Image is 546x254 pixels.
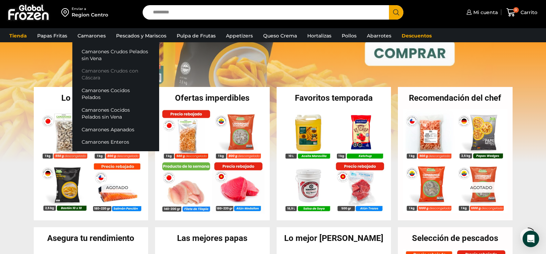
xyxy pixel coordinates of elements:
[304,29,335,42] a: Hortalizas
[34,94,148,102] h2: Lo más vendido
[72,123,159,136] a: Camarones Apanados
[113,29,170,42] a: Pescados y Mariscos
[72,84,159,104] a: Camarones Cocidos Pelados
[465,182,497,193] p: Agotado
[523,231,539,247] div: Open Intercom Messenger
[72,45,159,65] a: Camarones Crudos Pelados sin Vena
[277,234,391,242] h2: Lo mejor [PERSON_NAME]
[61,7,72,18] img: address-field-icon.svg
[155,234,270,242] h2: Las mejores papas
[72,136,159,148] a: Camarones Enteros
[398,29,435,42] a: Descuentos
[72,7,108,11] div: Enviar a
[74,29,109,42] a: Camarones
[155,94,270,102] h2: Ofertas imperdibles
[398,234,513,242] h2: Selección de pescados
[260,29,300,42] a: Queso Crema
[34,29,71,42] a: Papas Fritas
[465,5,498,19] a: Mi cuenta
[513,7,519,13] span: 0
[173,29,219,42] a: Pulpa de Frutas
[223,29,256,42] a: Appetizers
[101,182,133,193] p: Agotado
[34,234,148,242] h2: Asegura tu rendimiento
[398,94,513,102] h2: Recomendación del chef
[472,9,498,16] span: Mi cuenta
[277,94,391,102] h2: Favoritos temporada
[6,29,30,42] a: Tienda
[363,29,395,42] a: Abarrotes
[72,65,159,84] a: Camarones Crudos con Cáscara
[519,9,537,16] span: Carrito
[389,5,403,20] button: Search button
[505,4,539,21] a: 0 Carrito
[72,11,108,18] div: Region Centro
[338,29,360,42] a: Pollos
[72,103,159,123] a: Camarones Cocidos Pelados sin Vena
